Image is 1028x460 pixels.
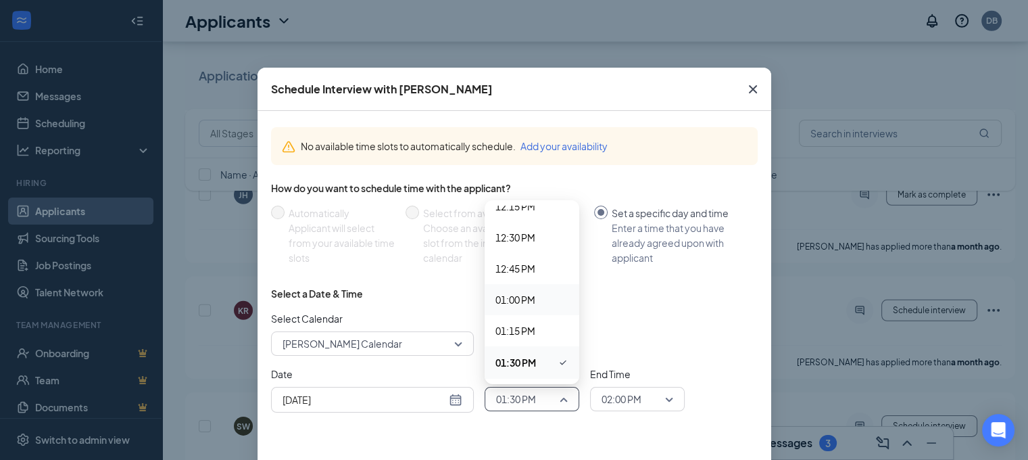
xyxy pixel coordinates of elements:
[495,261,535,276] span: 12:45 PM
[283,392,446,407] input: Oct 17, 2025
[423,221,583,265] div: Choose an available day and time slot from the interview lead’s calendar
[289,221,395,265] div: Applicant will select from your available time slots
[271,181,758,195] div: How do you want to schedule time with the applicant?
[283,333,402,354] span: [PERSON_NAME] Calendar
[558,354,568,371] svg: Checkmark
[271,82,493,97] div: Schedule Interview with [PERSON_NAME]
[982,414,1014,446] div: Open Intercom Messenger
[495,199,535,214] span: 12:15 PM
[745,81,761,97] svg: Cross
[301,139,747,154] div: No available time slots to automatically schedule.
[496,389,536,409] span: 01:30 PM
[602,389,641,409] span: 02:00 PM
[495,292,535,307] span: 01:00 PM
[612,221,747,265] div: Enter a time that you have already agreed upon with applicant
[495,355,536,370] span: 01:30 PM
[271,367,474,382] span: Date
[271,311,474,326] span: Select Calendar
[520,139,608,154] button: Add your availability
[735,68,771,111] button: Close
[495,323,535,338] span: 01:15 PM
[271,287,363,300] div: Select a Date & Time
[423,206,583,221] div: Select from availability
[282,140,295,154] svg: Warning
[289,206,395,221] div: Automatically
[612,206,747,221] div: Set a specific day and time
[495,230,535,245] span: 12:30 PM
[590,367,685,382] span: End Time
